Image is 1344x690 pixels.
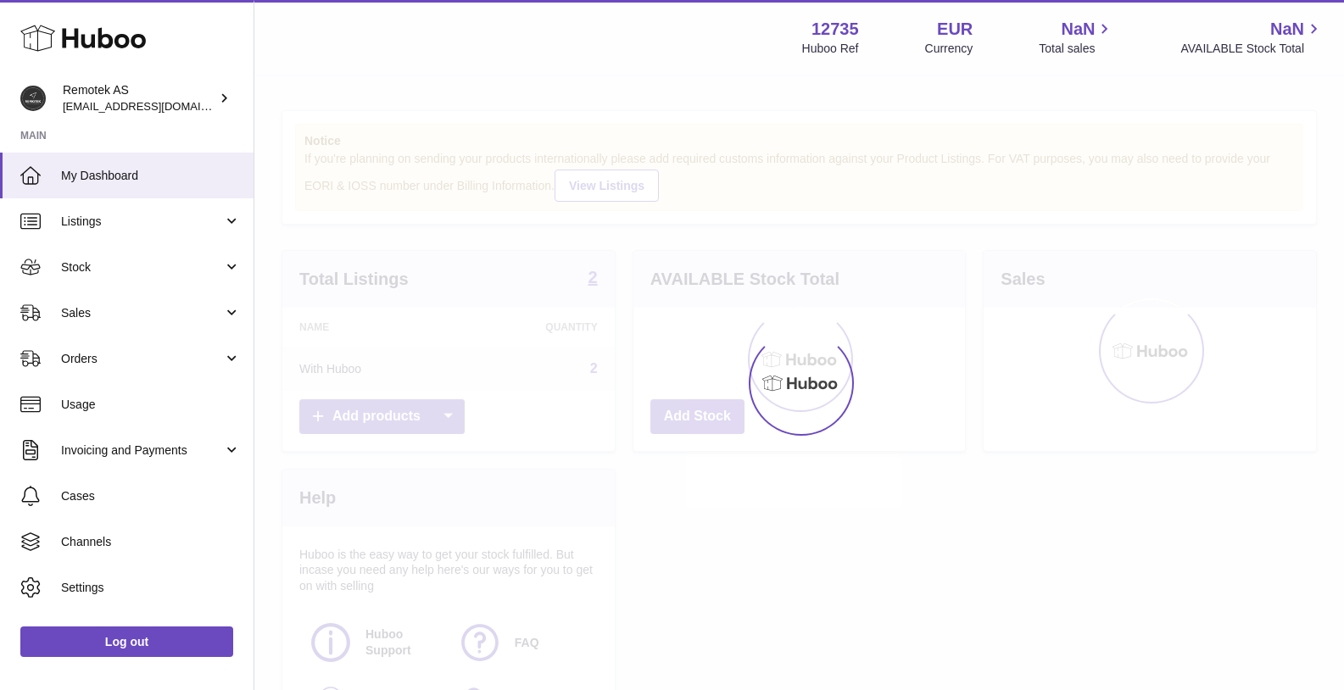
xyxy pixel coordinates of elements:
span: Stock [61,259,223,275]
span: NaN [1270,18,1304,41]
strong: EUR [937,18,973,41]
span: NaN [1061,18,1095,41]
span: AVAILABLE Stock Total [1180,41,1324,57]
span: Listings [61,214,223,230]
span: My Dashboard [61,168,241,184]
span: [EMAIL_ADDRESS][DOMAIN_NAME] [63,99,249,113]
div: Currency [925,41,973,57]
span: Settings [61,580,241,596]
a: NaN Total sales [1039,18,1114,57]
span: Channels [61,534,241,550]
a: NaN AVAILABLE Stock Total [1180,18,1324,57]
div: Huboo Ref [802,41,859,57]
span: Total sales [1039,41,1114,57]
span: Usage [61,397,241,413]
span: Orders [61,351,223,367]
span: Invoicing and Payments [61,442,223,459]
img: dag@remotek.no [20,86,46,111]
strong: 12735 [811,18,859,41]
span: Sales [61,305,223,321]
div: Remotek AS [63,82,215,114]
span: Cases [61,488,241,504]
a: Log out [20,626,233,657]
